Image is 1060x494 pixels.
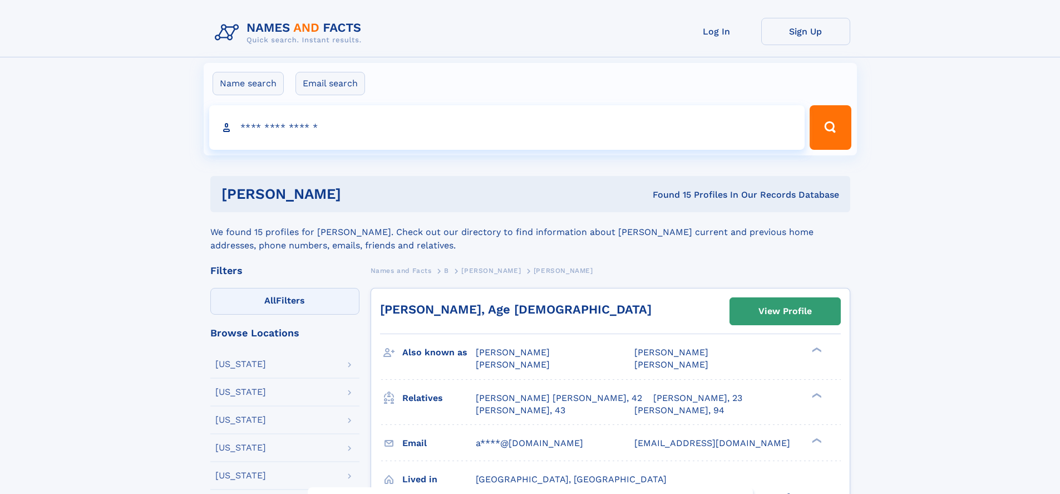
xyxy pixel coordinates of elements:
[210,288,359,315] label: Filters
[213,72,284,95] label: Name search
[215,443,266,452] div: [US_STATE]
[371,263,432,277] a: Names and Facts
[444,263,449,277] a: B
[810,105,851,150] button: Search Button
[402,389,476,408] h3: Relatives
[476,474,667,485] span: [GEOGRAPHIC_DATA], [GEOGRAPHIC_DATA]
[264,295,276,306] span: All
[634,404,724,417] a: [PERSON_NAME], 94
[444,267,449,275] span: B
[402,434,476,453] h3: Email
[761,18,850,45] a: Sign Up
[476,404,565,417] a: [PERSON_NAME], 43
[402,470,476,489] h3: Lived in
[672,18,761,45] a: Log In
[653,392,742,404] a: [PERSON_NAME], 23
[210,18,371,48] img: Logo Names and Facts
[634,359,708,370] span: [PERSON_NAME]
[380,302,652,316] a: [PERSON_NAME], Age [DEMOGRAPHIC_DATA]
[210,212,850,252] div: We found 15 profiles for [PERSON_NAME]. Check out our directory to find information about [PERSON...
[634,347,708,358] span: [PERSON_NAME]
[809,346,822,354] div: ❯
[461,267,521,275] span: [PERSON_NAME]
[634,438,790,448] span: [EMAIL_ADDRESS][DOMAIN_NAME]
[215,471,266,480] div: [US_STATE]
[210,266,359,276] div: Filters
[476,392,642,404] a: [PERSON_NAME] [PERSON_NAME], 42
[534,267,593,275] span: [PERSON_NAME]
[758,299,812,324] div: View Profile
[476,347,550,358] span: [PERSON_NAME]
[215,415,266,424] div: [US_STATE]
[809,392,822,399] div: ❯
[295,72,365,95] label: Email search
[215,388,266,397] div: [US_STATE]
[461,263,521,277] a: [PERSON_NAME]
[497,189,839,201] div: Found 15 Profiles In Our Records Database
[476,359,550,370] span: [PERSON_NAME]
[402,343,476,362] h3: Also known as
[215,360,266,369] div: [US_STATE]
[809,437,822,444] div: ❯
[730,298,840,325] a: View Profile
[210,328,359,338] div: Browse Locations
[221,187,497,201] h1: [PERSON_NAME]
[209,105,805,150] input: search input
